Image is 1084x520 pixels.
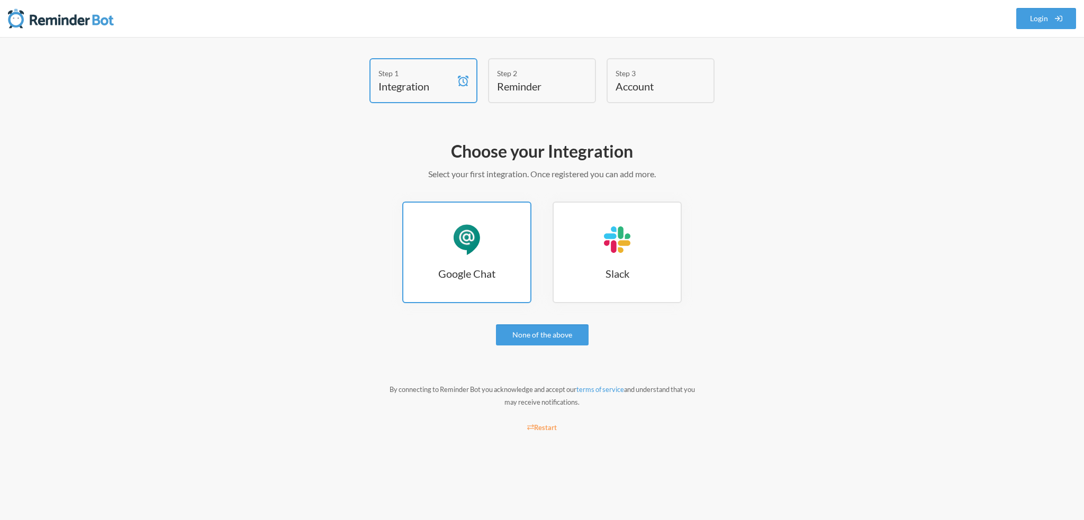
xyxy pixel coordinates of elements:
div: Step 2 [497,68,571,79]
h3: Google Chat [403,266,530,281]
small: By connecting to Reminder Bot you acknowledge and accept our and understand that you may receive ... [390,385,695,406]
a: Login [1016,8,1077,29]
a: terms of service [576,385,624,394]
div: Step 3 [616,68,690,79]
h2: Choose your Integration [235,140,849,162]
a: None of the above [496,324,589,345]
img: Reminder Bot [8,8,114,29]
small: Restart [527,423,557,432]
p: Select your first integration. Once registered you can add more. [235,168,849,180]
h4: Account [616,79,690,94]
h4: Integration [378,79,453,94]
h3: Slack [554,266,681,281]
div: Step 1 [378,68,453,79]
h4: Reminder [497,79,571,94]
